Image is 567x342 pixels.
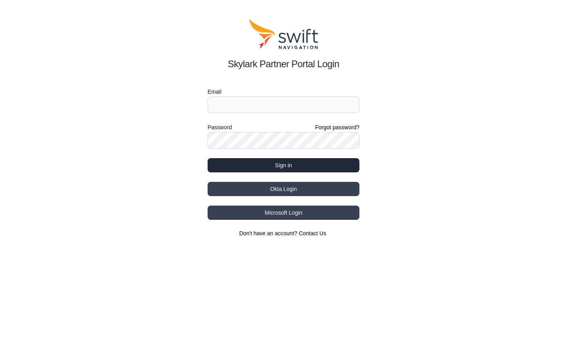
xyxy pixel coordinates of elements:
button: Microsoft Login [208,206,359,220]
button: Okta Login [208,182,359,196]
a: Contact Us [299,230,326,236]
h2: Skylark Partner Portal Login [208,57,359,71]
button: Sign in [208,158,359,172]
section: Don't have an account? [208,229,359,237]
label: Email [208,87,359,96]
label: Password [208,123,232,132]
a: Forgot password? [315,123,359,131]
